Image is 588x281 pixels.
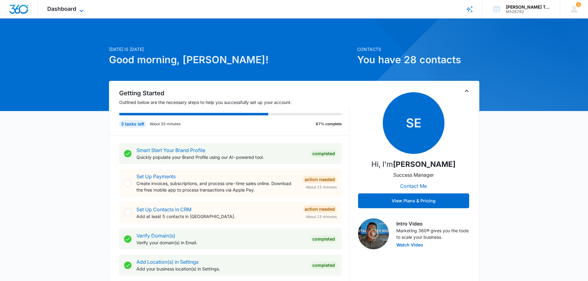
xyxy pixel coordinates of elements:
a: Smart Start Your Brand Profile [136,147,205,153]
img: Intro Video [358,218,389,249]
a: Set Up Contacts in CRM [136,206,191,213]
p: 67% complete [316,121,342,127]
div: Action Needed [303,205,337,213]
h3: Intro Video [396,220,469,227]
a: Set Up Payments [136,173,176,180]
span: About 15 minutes [306,184,337,190]
button: Contact Me [394,179,433,193]
p: Success Manager [393,171,434,179]
div: 3 tasks left [119,120,146,128]
span: About 15 minutes [306,214,337,220]
span: SE [383,92,444,154]
div: Action Needed [303,176,337,183]
p: Marketing 360® gives you the tools to scale your business. [396,227,469,240]
button: View Plans & Pricing [358,193,469,208]
p: Hi, I'm [371,159,456,170]
p: Create invoices, subscriptions, and process one-time sales online. Download the free mobile app t... [136,180,298,193]
p: Outlined below are the necessary steps to help you successfully set up your account. [119,99,349,105]
div: Completed [311,235,337,243]
p: Verify your domain(s) in Email. [136,239,306,246]
button: Toggle Collapse [463,87,470,95]
h1: You have 28 contacts [357,52,479,67]
a: Verify Domain(s) [136,233,175,239]
h1: Good morning, [PERSON_NAME]! [109,52,353,67]
p: Quickly populate your Brand Profile using our AI-powered tool. [136,154,306,160]
p: [DATE] is [DATE] [109,46,353,52]
div: notifications count [576,2,581,7]
div: account id [506,10,551,14]
div: Completed [311,150,337,157]
p: Contacts [357,46,479,52]
p: Add your business location(s) in Settings. [136,266,306,272]
div: Completed [311,262,337,269]
h2: Getting Started [119,89,349,98]
span: Dashboard [47,6,76,12]
p: About 35 minutes [150,121,181,127]
button: Watch Video [396,243,423,247]
strong: [PERSON_NAME] [393,160,456,169]
a: Add Location(s) in Settings [136,259,198,265]
p: Add at least 5 contacts in [GEOGRAPHIC_DATA]. [136,213,298,220]
div: account name [506,5,551,10]
span: 1 [576,2,581,7]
